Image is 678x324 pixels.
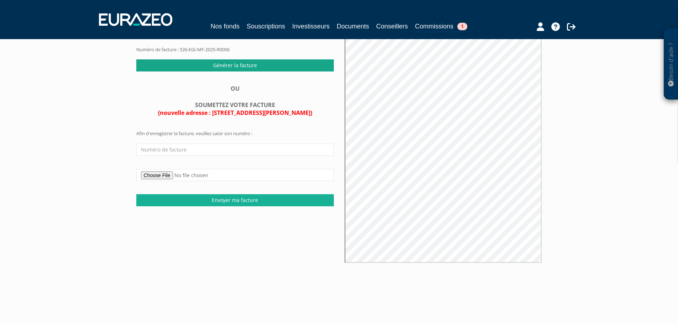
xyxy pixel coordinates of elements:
[211,21,240,31] a: Nos fonds
[667,32,675,96] p: Besoin d'aide ?
[337,21,369,31] a: Documents
[136,194,334,206] input: Envoyer ma facture
[99,13,172,26] img: 1732889491-logotype_eurazeo_blanc_rvb.png
[136,85,334,117] div: OU SOUMETTEZ VOTRE FACTURE
[247,21,285,31] a: Souscriptions
[136,144,334,156] input: Numéro de facture
[415,21,467,32] a: Commissions1
[136,25,334,59] form: Numéro de facture : 526-EGI-MF-2025-R0006
[136,59,334,71] input: Générer la facture
[292,21,330,31] a: Investisseurs
[376,21,408,31] a: Conseillers
[158,109,312,117] span: (nouvelle adresse : [STREET_ADDRESS][PERSON_NAME])
[457,23,467,30] span: 1
[136,130,334,206] form: Afin d'enregistrer la facture, veuillez saisir son numéro :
